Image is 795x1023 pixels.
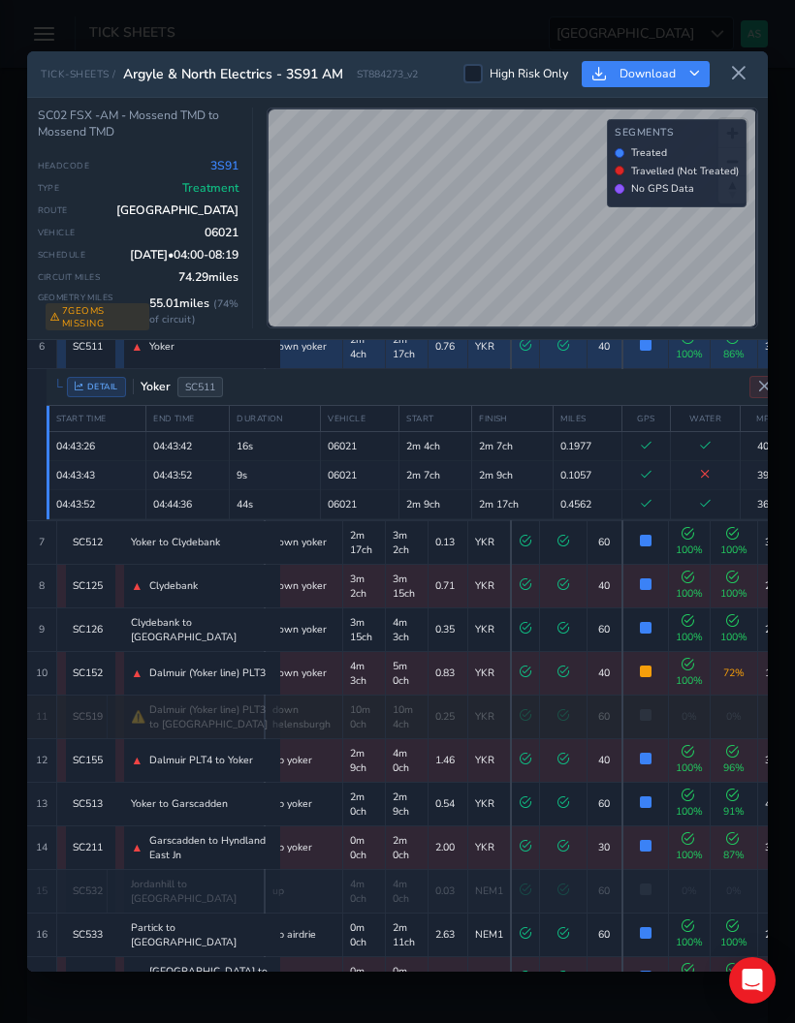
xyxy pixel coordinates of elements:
[343,956,385,1000] td: 0m 0ch
[265,913,343,956] td: up airdrie
[385,738,429,782] td: 4m 0ch
[66,913,116,956] td: SC533
[265,520,343,564] td: down yoker
[265,825,343,869] td: up yoker
[720,528,747,557] span: 100 %
[587,956,622,1000] td: 40
[385,607,429,651] td: 4m 3ch
[36,840,48,854] span: 14
[150,339,175,354] span: Yoker
[265,738,343,782] td: up yoker
[385,869,429,913] td: 4m 0ch
[150,753,254,767] span: Dalmuir PLT4 to Yoker
[265,956,343,1000] td: up airdrie
[676,746,703,775] span: 100 %
[149,295,238,326] span: 55.01 miles
[587,325,622,368] td: 40
[146,431,230,460] td: 04:43:42
[132,709,146,725] span: ⚠️
[587,520,622,564] td: 60
[429,325,468,368] td: 0.76
[66,564,116,607] td: SC125
[741,489,793,518] td: 36.9
[676,964,703,993] span: 100 %
[36,796,48,811] span: 13
[343,325,385,368] td: 2m 4ch
[38,249,86,261] span: Schedule
[554,406,622,432] th: MILES
[46,303,150,330] span: 7 geoms missing
[429,782,468,825] td: 0.54
[385,651,429,695] td: 5m 0ch
[554,431,622,460] td: 0.1977
[676,572,703,601] span: 100 %
[587,738,622,782] td: 40
[472,460,554,489] td: 2m 9ch
[321,406,399,432] th: VEHICLE
[343,913,385,956] td: 0m 0ch
[146,460,230,489] td: 04:43:52
[429,607,468,651] td: 0.35
[197,337,238,353] span: ( 62.4 %)
[682,709,697,724] span: 0%
[385,825,429,869] td: 2m 0ch
[132,796,229,811] span: Yoker to Garscadden
[720,572,747,601] span: 100 %
[468,651,512,695] td: YKR
[670,406,740,432] th: WATER
[468,956,512,1000] td: NEM1
[587,651,622,695] td: 40
[587,913,622,956] td: 60
[230,460,321,489] td: 9s
[749,376,779,398] button: Close detail view
[429,520,468,564] td: 0.13
[723,666,745,680] span: 72 %
[265,651,343,695] td: down yoker
[723,833,745,862] span: 87 %
[399,489,472,518] td: 2m 9ch
[150,578,199,593] span: Clydebank
[587,607,622,651] td: 60
[621,406,670,432] th: GPS
[182,180,238,196] span: Treatment
[385,520,429,564] td: 3m 2ch
[587,695,622,738] td: 60
[676,615,703,644] span: 100 %
[36,709,48,724] span: 11
[38,182,60,194] span: Type
[66,695,116,738] td: SC519
[385,782,429,825] td: 2m 9ch
[146,489,230,518] td: 04:44:36
[399,406,472,432] th: START
[132,753,143,768] span: ▲
[66,520,116,564] td: SC512
[38,227,76,238] span: Vehicle
[132,971,143,986] span: ▲
[682,883,697,898] span: 0%
[150,666,267,680] span: Dalmuir (Yoker line) PLT3
[343,695,385,738] td: 10m 0ch
[36,666,48,680] span: 10
[468,695,512,738] td: YKR
[48,489,146,518] td: 04:43:52
[723,790,745,819] span: 91 %
[631,181,694,196] span: No GPS Data
[66,325,116,368] td: SC511
[723,332,745,361] span: 86 %
[36,753,48,767] span: 12
[343,869,385,913] td: 4m 0ch
[38,160,90,171] span: Headcode
[468,325,512,368] td: YKR
[587,564,622,607] td: 40
[38,204,68,216] span: Route
[36,971,48,985] span: 17
[48,460,146,489] td: 04:43:43
[116,202,238,218] span: [GEOGRAPHIC_DATA]
[429,825,468,869] td: 2.00
[343,564,385,607] td: 3m 2ch
[210,158,238,173] span: 3S91
[177,377,223,397] span: SC511
[132,339,143,355] span: ▲
[150,833,274,862] span: Garscadden to Hyndland East Jn
[468,869,512,913] td: NEM1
